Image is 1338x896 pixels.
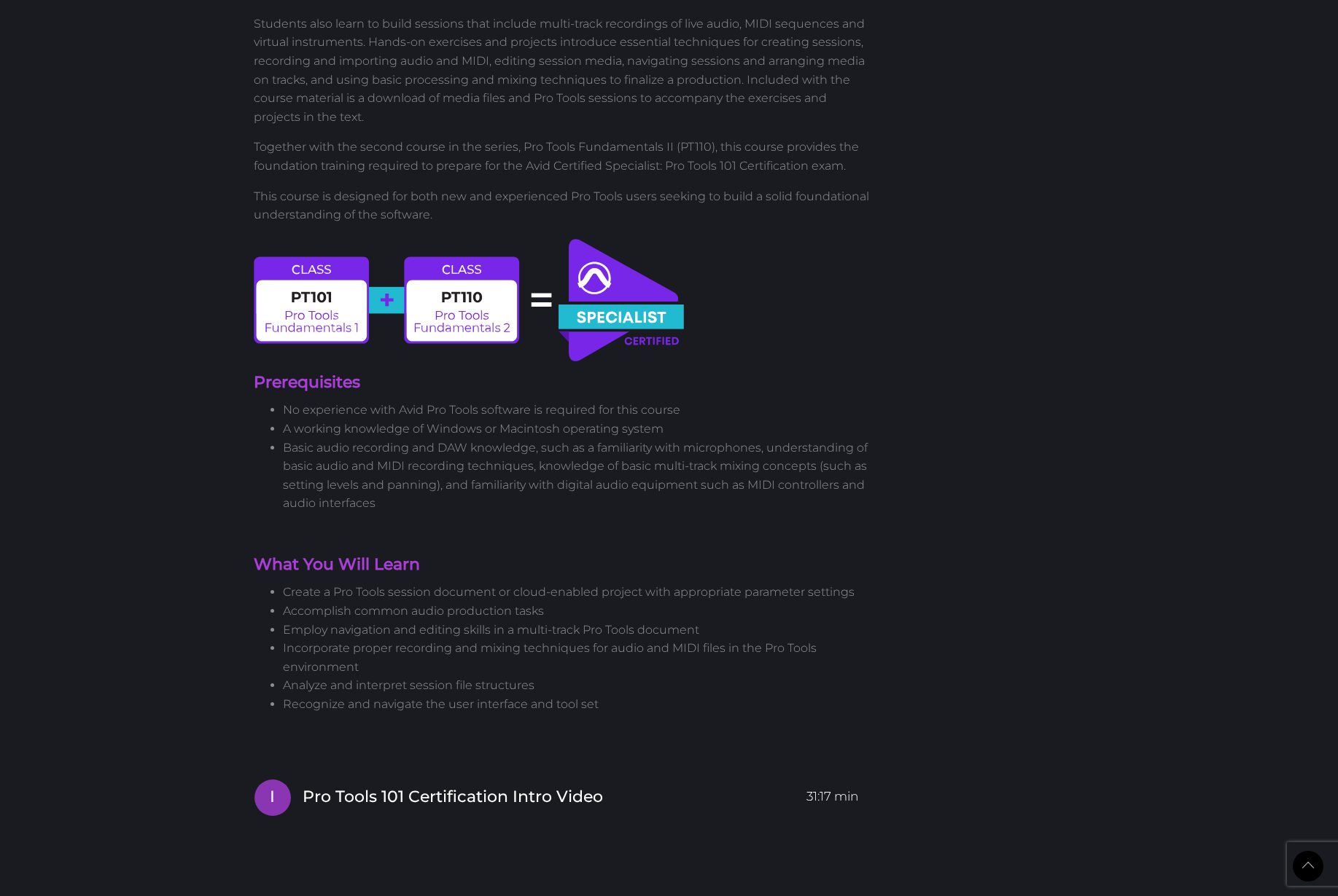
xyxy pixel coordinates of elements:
[806,779,858,806] span: 31:17 min
[303,786,603,809] span: Pro Tools 101 Certification Intro Video
[283,695,872,714] li: Recognize and navigate the user interface and tool set
[283,676,872,695] li: Analyze and interpret session file structures
[283,639,872,676] li: Incorporate proper recording and mixing techniques for audio and MIDI files in the Pro Tools envi...
[254,187,872,224] p: This course is designed for both new and experienced Pro Tools users seeking to build a solid fou...
[1293,851,1323,881] a: Back to Top
[283,602,872,621] li: Accomplish common audio production tasks
[254,138,872,175] p: Together with the second course in the series, Pro Tools Fundamentals II (PT110), this course pro...
[254,15,872,127] p: Students also learn to build sessions that include multi-track recordings of live audio, MIDI seq...
[254,236,686,364] img: Avid certified specialist learning path graph
[283,583,872,602] li: Create a Pro Tools session document or cloud-enabled project with appropriate parameter settings
[254,372,872,394] h4: Prerequisites
[283,401,872,420] li: No experience with Avid Pro Tools software is required for this course
[254,554,872,576] h4: What You Will Learn
[254,779,860,809] a: IPro Tools 101 Certification Intro Video31:17 min
[283,621,872,640] li: Employ navigation and editing skills in a multi-track Pro Tools document
[254,779,291,816] span: I
[283,420,872,439] li: A working knowledge of Windows or Macintosh operating system
[283,439,872,513] li: Basic audio recording and DAW knowledge, such as a familiarity with microphones, understanding of...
